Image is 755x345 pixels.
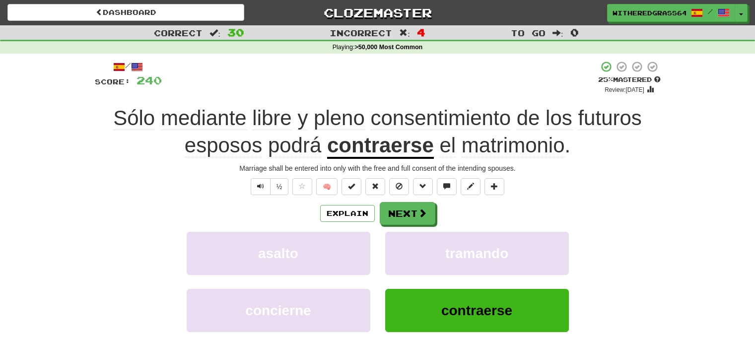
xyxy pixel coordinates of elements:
[607,4,735,22] a: WitheredGrass6488 /
[598,75,613,83] span: 25 %
[439,134,456,157] span: el
[380,202,435,225] button: Next
[297,106,308,130] span: y
[154,28,203,38] span: Correct
[441,303,512,318] span: contraerse
[187,289,370,332] button: concierne
[185,134,262,157] span: esposos
[511,28,546,38] span: To go
[7,4,244,21] a: Dashboard
[245,303,311,318] span: concierne
[209,29,220,37] span: :
[258,246,298,261] span: asalto
[570,26,579,38] span: 0
[437,178,457,195] button: Discuss sentence (alt+u)
[259,4,496,21] a: Clozemaster
[484,178,504,195] button: Add to collection (alt+a)
[316,178,338,195] button: 🧠
[249,178,289,195] div: Text-to-speech controls
[399,29,410,37] span: :
[292,178,312,195] button: Favorite sentence (alt+f)
[434,134,570,157] span: .
[517,106,540,130] span: de
[137,74,162,86] span: 240
[605,86,644,93] small: Review: [DATE]
[330,28,392,38] span: Incorrect
[462,134,565,157] span: matrimonio
[95,163,661,173] div: Marriage shall be entered into only with the free and full consent of the intending spouses.
[417,26,425,38] span: 4
[95,77,131,86] span: Score:
[327,134,434,159] u: contraerse
[113,106,155,130] span: Sólo
[613,8,686,17] span: WitheredGrass6488
[161,106,247,130] span: mediante
[95,61,162,73] div: /
[385,232,569,275] button: tramando
[365,178,385,195] button: Reset to 0% Mastered (alt+r)
[268,134,321,157] span: podrá
[342,178,361,195] button: Set this sentence to 100% Mastered (alt+m)
[385,289,569,332] button: contraerse
[314,106,365,130] span: pleno
[578,106,641,130] span: futuros
[270,178,289,195] button: ½
[320,205,375,222] button: Explain
[389,178,409,195] button: Ignore sentence (alt+i)
[252,106,291,130] span: libre
[413,178,433,195] button: Grammar (alt+g)
[461,178,480,195] button: Edit sentence (alt+d)
[546,106,572,130] span: los
[445,246,509,261] span: tramando
[552,29,563,37] span: :
[227,26,244,38] span: 30
[251,178,271,195] button: Play sentence audio (ctl+space)
[371,106,511,130] span: consentimiento
[708,8,713,15] span: /
[354,44,422,51] strong: >50,000 Most Common
[598,75,661,84] div: Mastered
[187,232,370,275] button: asalto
